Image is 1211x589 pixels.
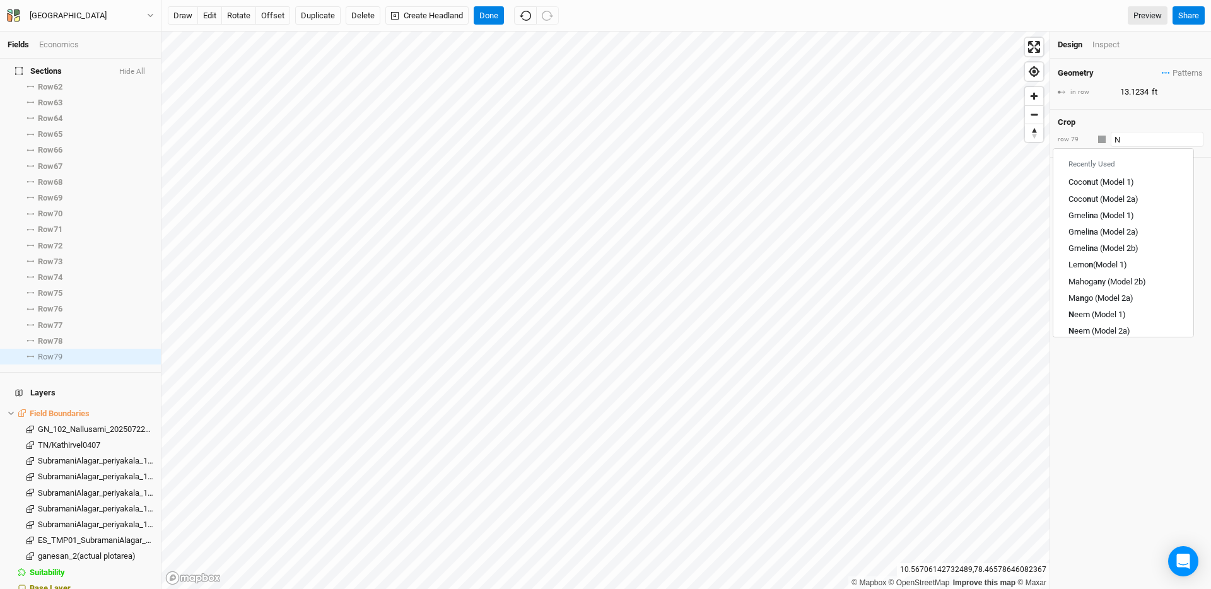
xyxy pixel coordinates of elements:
span: Row 69 [38,193,62,203]
button: Redo (^Z) [536,6,559,25]
div: Suitability [30,568,153,578]
span: Row 72 [38,241,62,251]
button: draw [168,6,198,25]
span: TN/Kathirvel0407 [38,440,100,450]
a: Maxar [1017,578,1046,587]
button: Delete [346,6,380,25]
span: Row 64 [38,114,62,124]
div: eem (Model 2a) [1068,326,1130,337]
mark: n [1080,293,1084,303]
mark: n [1089,227,1094,236]
mark: n [1089,244,1094,254]
div: Coco ut (Model 1) [1068,177,1134,189]
div: menu-options [1053,148,1194,337]
div: SubramaniAlagar_periyakala_130825_Rev01_3 [38,472,153,482]
span: Row 75 [38,288,62,298]
button: Duplicate [295,6,341,25]
span: Row 70 [38,209,62,219]
span: Row 78 [38,336,62,346]
span: Row 73 [38,257,62,267]
div: Gmeli a (Model 2b) [1068,243,1138,255]
div: Lemo (Model 1) [1068,260,1127,271]
a: Preview [1128,6,1167,25]
div: SubramaniAlagar_periyakala_130825_Rev01_4 [38,488,153,498]
div: Ma go (Model 2a) [1068,293,1133,304]
mark: n [1089,260,1093,270]
mark: N [1068,327,1074,336]
div: Coco ut (Model 2a) [1068,194,1138,205]
button: offset [255,6,290,25]
div: Mahoga y (Model 2b) [1068,276,1146,288]
span: SubramaniAlagar_periyakala_130825_Rev01_2 [38,456,204,465]
canvas: Map [161,32,1050,589]
div: Design [1058,39,1082,50]
div: ES_TMP01_SubramaniAlagar_Periyakala_20250802_001 [38,535,153,545]
a: Mapbox [851,578,886,587]
mark: N [1068,310,1074,319]
span: Row 67 [38,161,62,172]
span: Zoom out [1025,106,1043,124]
mark: n [1097,277,1102,286]
span: Row 79 [38,352,62,362]
span: Row 68 [38,177,62,187]
button: edit [197,6,222,25]
div: SubramaniAlagar_periyakala_130825_Rev01_2 [38,456,153,466]
span: Row 66 [38,145,62,155]
button: Share [1173,6,1205,25]
div: Inspect [1092,39,1137,50]
span: SubramaniAlagar_periyakala_130825_Rev01_5 [38,504,204,513]
span: SubramaniAlagar_periyakala_130825_Rev01_6 [38,520,204,529]
a: Mapbox logo [165,571,221,585]
button: Zoom out [1025,105,1043,124]
button: Done [474,6,504,25]
a: OpenStreetMap [889,578,950,587]
span: SubramaniAlagar_periyakala_130825_Rev01_3 [38,472,204,481]
span: Row 63 [38,98,62,108]
button: Create Headland [385,6,469,25]
button: Find my location [1025,62,1043,81]
mark: n [1087,178,1091,187]
button: rotate [221,6,256,25]
mark: n [1087,194,1091,204]
h4: Geometry [1058,68,1094,78]
div: eem (Model 1) [1068,309,1126,320]
div: TN/Kathirvel0407 [38,440,153,450]
span: Row 65 [38,129,62,139]
button: Patterns [1161,66,1203,80]
button: Zoom in [1025,87,1043,105]
button: Reset bearing to north [1025,124,1043,142]
div: [GEOGRAPHIC_DATA] [30,9,107,22]
button: Hide All [119,67,146,76]
div: 10.56706142732489 , 78.46578646082367 [897,563,1050,576]
span: SubramaniAlagar_periyakala_130825_Rev01_4 [38,488,204,498]
div: Open Intercom Messenger [1168,546,1198,576]
button: Enter fullscreen [1025,38,1043,56]
span: ganesan_2(actual plotarea) [38,551,136,561]
span: Row 71 [38,225,62,235]
span: Row 76 [38,304,62,314]
h4: Crop [1058,117,1075,127]
div: SubramaniAlagar_periyakala_130825_Rev01_6 [38,520,153,530]
input: Select Crop [1111,132,1203,147]
a: Fields [8,40,29,49]
div: Tamil Nadu [30,9,107,22]
div: Recently Used [1053,154,1193,174]
div: Economics [39,39,79,50]
span: Row 62 [38,82,62,92]
mark: n [1089,211,1094,220]
span: Patterns [1162,67,1203,79]
a: Improve this map [953,578,1015,587]
div: GN_102_Nallusami_20250722_01 [38,424,153,434]
h4: Layers [8,380,153,405]
div: row 79 [1058,135,1089,144]
span: Field Boundaries [30,409,90,418]
span: GN_102_Nallusami_20250722_01 [38,424,158,434]
span: Row 77 [38,320,62,330]
button: Undo (^z) [514,6,537,25]
div: Field Boundaries [30,409,153,419]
